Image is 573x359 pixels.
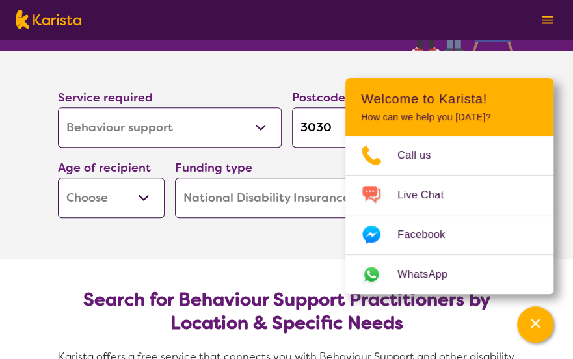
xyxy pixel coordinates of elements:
span: Call us [397,146,447,165]
label: Age of recipient [58,160,151,176]
p: How can we help you [DATE]? [361,112,538,123]
a: Web link opens in a new tab. [345,255,553,294]
button: Channel Menu [517,306,553,343]
label: Funding type [175,160,252,176]
div: Channel Menu [345,78,553,294]
span: Facebook [397,225,460,245]
label: Service required [58,90,153,105]
ul: Choose channel [345,136,553,294]
span: Live Chat [397,185,459,205]
img: menu [542,16,553,24]
input: Type [292,107,516,148]
label: Postcode or Suburb [292,90,405,105]
img: Karista logo [16,10,81,29]
span: WhatsApp [397,265,463,284]
h2: Search for Behaviour Support Practitioners by Location & Specific Needs [68,288,505,335]
h2: Welcome to Karista! [361,91,538,107]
